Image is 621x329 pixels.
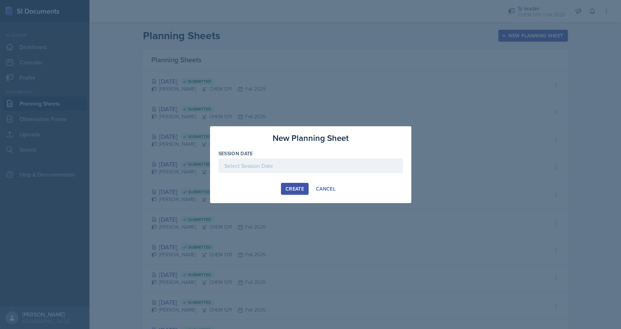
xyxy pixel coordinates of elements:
[281,183,309,195] button: Create
[311,183,340,195] button: Cancel
[316,186,335,192] div: Cancel
[273,132,349,144] h3: New Planning Sheet
[286,186,304,192] div: Create
[218,150,253,157] label: Session Date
